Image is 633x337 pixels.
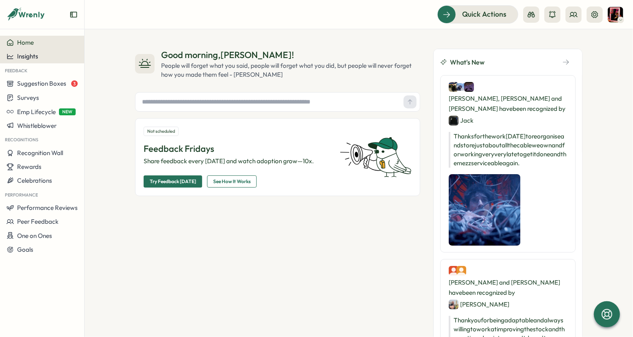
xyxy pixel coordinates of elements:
[17,149,63,157] span: Recognition Wall
[449,299,509,309] div: [PERSON_NAME]
[144,127,179,136] div: Not scheduled
[150,176,196,187] span: Try Feedback [DATE]
[17,218,59,225] span: Peer Feedback
[70,11,78,19] button: Expand sidebar
[17,80,66,87] span: Suggestion Boxes
[456,266,466,276] img: Ryan Horne
[437,5,518,23] button: Quick Actions
[449,132,567,168] p: Thanks for the work [DATE] to reorganise and store just about all the cable we own and for workin...
[17,204,78,212] span: Performance Reviews
[161,49,420,61] div: Good morning , [PERSON_NAME] !
[449,115,474,125] div: Jack
[161,61,420,79] div: People will forget what you said, people will forget what you did, but people will never forget h...
[608,7,623,22] img: Ruth
[17,232,52,240] span: One on Ones
[449,266,567,309] div: [PERSON_NAME] and [PERSON_NAME] have been recognized by
[59,108,76,115] span: NEW
[17,39,34,46] span: Home
[449,116,458,125] img: Jack Graham
[144,175,202,188] button: Try Feedback [DATE]
[17,94,39,102] span: Surveys
[449,82,567,125] div: [PERSON_NAME], [PERSON_NAME] and [PERSON_NAME] have been recognized by
[17,177,52,184] span: Celebrations
[462,9,506,19] span: Quick Actions
[450,57,485,67] span: What's New
[71,80,78,87] span: 3
[456,82,466,92] img: Craig Walsh
[464,82,474,92] img: Morgan Harness
[144,157,330,166] p: Share feedback every [DATE] and watch adoption grow—10x.
[17,52,38,60] span: Insights
[207,175,257,188] button: See How It Works
[17,246,33,253] span: Goals
[449,174,520,246] img: Recognition Image
[17,122,57,130] span: Whistleblower
[213,176,251,187] span: See How It Works
[17,108,56,116] span: Emp Lifecycle
[144,143,330,155] p: Feedback Fridays
[17,163,41,171] span: Rewards
[449,300,458,309] img: Alexander Jeffrey
[449,266,458,276] img: Ben Kirby
[449,82,458,92] img: Ceara Evans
